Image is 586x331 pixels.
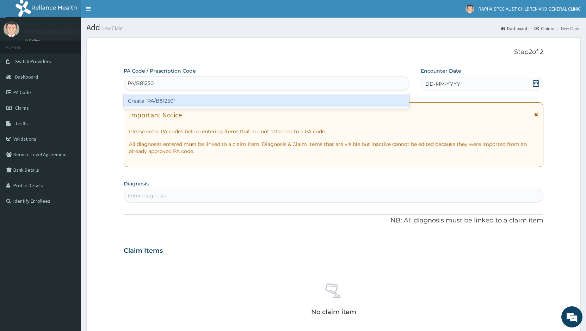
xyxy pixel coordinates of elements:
li: New Claim [554,25,581,31]
h1: Important Notice [129,111,182,119]
span: We're online! [41,89,97,160]
label: Diagnosis [124,180,149,187]
p: All diagnoses entered must be linked to a claim item. Diagnosis & Claim Items that are visible bu... [129,141,538,155]
p: Please enter PA codes before entering items that are not attached to a PA code [129,128,538,135]
a: Claims [535,25,554,31]
p: NB: All diagnosis must be linked to a claim item [124,216,543,225]
p: Step 2 of 2 [124,48,543,56]
span: Dashboard [15,74,38,80]
textarea: Type your message and hit 'Enter' [4,192,134,217]
span: Claims [15,105,29,111]
div: Enter diagnosis [128,192,166,199]
p: RAPHA SPECIALIST CHILDREN AND GENERAL CLINIC [25,29,163,35]
a: Online [25,38,42,43]
a: Dashboard [501,25,527,31]
img: d_794563401_company_1708531726252_794563401 [13,35,29,53]
span: DD-MM-YYYY [425,80,460,87]
h3: Claim Items [124,247,163,255]
label: Encounter Date [421,67,461,74]
div: Chat with us now [37,39,118,49]
span: Tariffs [15,120,28,127]
span: RAPHA SPECIALIST CHILDREN AND GENERAL CLINIC [479,6,581,12]
p: No claim item [311,308,356,315]
span: Switch Providers [15,58,51,65]
small: New Claim [100,26,124,31]
img: User Image [465,5,474,13]
div: Create "PA/B81250" [124,94,409,107]
h1: Add [86,23,581,32]
label: PA Code / Prescription Code [124,67,196,74]
img: User Image [4,21,19,37]
div: Minimize live chat window [116,4,132,20]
